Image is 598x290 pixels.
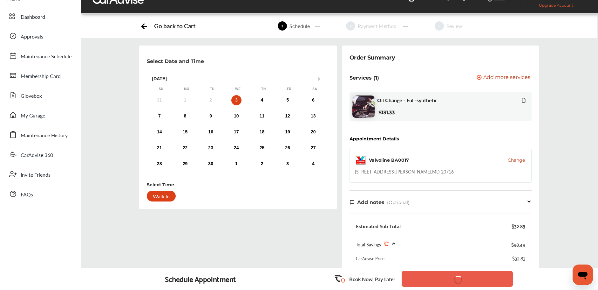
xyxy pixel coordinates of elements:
div: Choose Monday, September 29th, 2025 [180,159,190,169]
span: Upgrade Account [529,3,573,11]
div: Order Summary [350,53,395,62]
div: Schedule Appointment [165,274,236,283]
a: Membership Card [6,67,75,84]
p: Services (1) [350,75,379,81]
span: Oil Change - Full-synthetic [377,97,438,103]
span: Glovebox [21,92,42,100]
span: 2 [346,21,355,31]
div: Su [158,87,164,91]
div: Choose Sunday, September 21st, 2025 [154,143,165,153]
span: 3 [435,21,444,31]
div: Choose Wednesday, September 17th, 2025 [231,127,241,137]
div: Select Time [147,181,174,188]
span: Maintenance Schedule [21,53,71,61]
button: Next Month [318,77,323,81]
div: Choose Friday, September 5th, 2025 [282,95,293,105]
div: $32.83 [512,255,525,261]
div: $32.83 [512,223,525,229]
p: Book Now, Pay Later [349,275,395,283]
div: Choose Thursday, October 2nd, 2025 [257,159,267,169]
div: Choose Wednesday, October 1st, 2025 [231,159,241,169]
div: Appointment Details [350,136,399,141]
span: Approvals [21,33,43,41]
img: note-icon.db9493fa.svg [350,200,355,205]
div: Choose Saturday, October 4th, 2025 [308,159,318,169]
span: FAQs [21,191,33,199]
div: Choose Sunday, September 28th, 2025 [154,159,165,169]
div: Choose Tuesday, September 30th, 2025 [206,159,216,169]
div: Choose Saturday, September 27th, 2025 [308,143,318,153]
div: Choose Thursday, September 18th, 2025 [257,127,267,137]
div: $98.49 [511,240,525,249]
div: Choose Tuesday, September 9th, 2025 [206,111,216,121]
span: Membership Card [21,72,61,81]
span: (Optional) [387,200,410,205]
span: Dashboard [21,13,45,21]
span: Add more services [483,75,530,81]
div: Choose Saturday, September 6th, 2025 [308,95,318,105]
div: Walk In [147,191,176,202]
div: Choose Monday, September 15th, 2025 [180,127,190,137]
div: Sa [312,87,318,91]
div: Choose Wednesday, September 10th, 2025 [231,111,241,121]
img: oil-change-thumb.jpg [352,95,375,118]
div: We [235,87,241,91]
p: Select Date and Time [147,58,204,64]
a: FAQs [6,186,75,202]
a: Dashboard [6,8,75,25]
div: Fr [286,87,292,91]
a: Maintenance History [6,126,75,143]
a: Glovebox [6,87,75,103]
span: My Garage [21,112,45,120]
div: Not available Monday, September 1st, 2025 [180,95,190,105]
span: 1 [278,21,287,31]
a: Invite Friends [6,166,75,182]
div: Mo [184,87,190,91]
button: Save Date and Time [402,271,513,287]
div: Schedule [287,22,312,30]
div: Tu [209,87,215,91]
span: Add notes [357,199,384,205]
div: Choose Sunday, September 7th, 2025 [154,111,165,121]
div: Choose Wednesday, September 3rd, 2025 [231,95,241,105]
div: Choose Friday, September 19th, 2025 [282,127,293,137]
div: Estimated Sub Total [356,223,401,229]
div: Choose Friday, September 26th, 2025 [282,143,293,153]
button: Change [508,157,525,163]
span: Invite Friends [21,171,51,179]
div: Payment Method [355,22,399,30]
div: Choose Wednesday, September 24th, 2025 [231,143,241,153]
div: month 2025-09 [147,94,326,170]
div: [STREET_ADDRESS] , [PERSON_NAME] , MD 20716 [355,168,454,175]
div: Choose Sunday, September 14th, 2025 [154,127,165,137]
span: CarAdvise 360 [21,151,53,159]
div: Not available Tuesday, September 2nd, 2025 [206,95,216,105]
div: Choose Thursday, September 25th, 2025 [257,143,267,153]
a: Add more services [477,75,532,81]
div: Choose Saturday, September 13th, 2025 [308,111,318,121]
a: CarAdvise 360 [6,146,75,163]
div: Th [260,87,267,91]
b: $131.33 [378,110,395,116]
span: Total Savings [356,241,381,248]
iframe: Button to launch messaging window [573,265,593,285]
div: Choose Friday, October 3rd, 2025 [282,159,293,169]
div: CarAdvise Price [356,255,384,261]
div: Valvoline BA0017 [369,157,409,163]
div: Review [444,22,465,30]
div: [DATE] [148,76,328,81]
div: Choose Friday, September 12th, 2025 [282,111,293,121]
div: Choose Saturday, September 20th, 2025 [308,127,318,137]
a: Approvals [6,28,75,44]
div: Choose Tuesday, September 23rd, 2025 [206,143,216,153]
img: logo-valvoline.png [355,154,366,166]
div: Go back to Cart [154,22,195,30]
div: Choose Monday, September 22nd, 2025 [180,143,190,153]
div: Choose Thursday, September 4th, 2025 [257,95,267,105]
div: Not available Sunday, August 31st, 2025 [154,95,165,105]
div: Choose Monday, September 8th, 2025 [180,111,190,121]
span: Maintenance History [21,131,68,140]
button: Add more services [477,75,530,81]
a: Maintenance Schedule [6,47,75,64]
